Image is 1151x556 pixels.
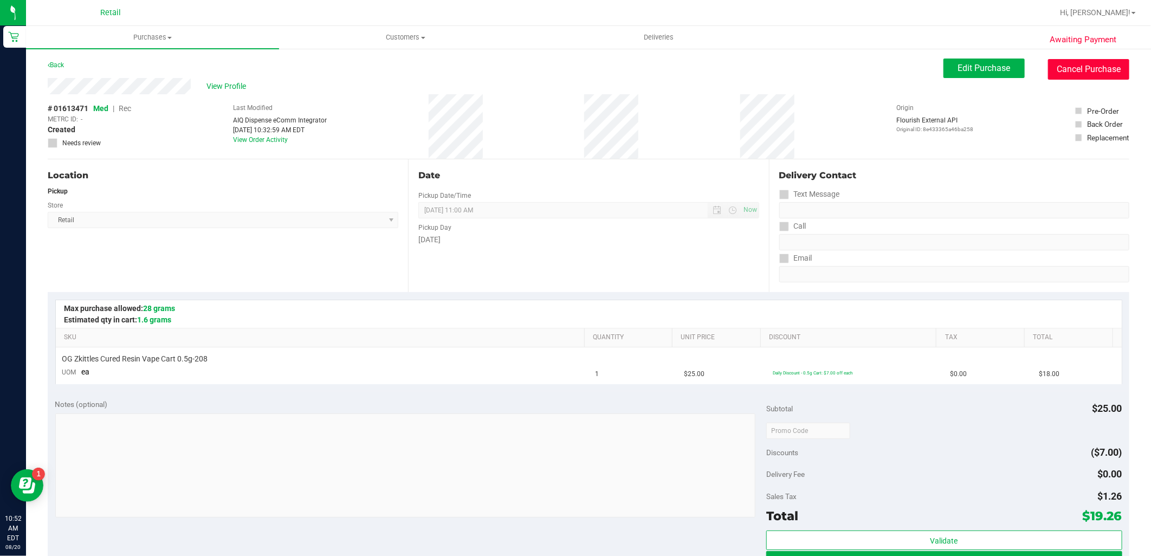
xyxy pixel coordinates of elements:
[82,367,90,376] span: ea
[418,191,471,201] label: Pickup Date/Time
[766,423,850,439] input: Promo Code
[950,369,967,379] span: $0.00
[1087,132,1129,143] div: Replacement
[48,201,63,210] label: Store
[896,103,914,113] label: Origin
[62,138,101,148] span: Needs review
[233,136,288,144] a: View Order Activity
[64,333,580,342] a: SKU
[64,315,171,324] span: Estimated qty in cart:
[113,104,114,113] span: |
[930,536,958,545] span: Validate
[64,304,175,313] span: Max purchase allowed:
[48,61,64,69] a: Back
[418,223,451,232] label: Pickup Day
[779,250,812,266] label: Email
[100,8,121,17] span: Retail
[81,114,82,124] span: -
[1060,8,1130,17] span: Hi, [PERSON_NAME]!
[93,104,108,113] span: Med
[32,468,45,481] iframe: Resource center unread badge
[1091,447,1122,458] span: ($7.00)
[766,508,798,523] span: Total
[1048,59,1129,80] button: Cancel Purchase
[1087,119,1123,130] div: Back Order
[945,333,1020,342] a: Tax
[62,354,208,364] span: OG Zkittles Cured Resin Vape Cart 0.5g-208
[48,103,88,114] span: # 01613471
[48,169,398,182] div: Location
[773,370,852,376] span: Daily Discount - 0.5g Cart: $7.00 off each
[26,26,279,49] a: Purchases
[119,104,131,113] span: Rec
[595,369,599,379] span: 1
[1087,106,1119,117] div: Pre-Order
[896,125,973,133] p: Original ID: 8e433365a46ba258
[233,125,327,135] div: [DATE] 10:32:59 AM EDT
[62,368,76,376] span: UOM
[418,169,759,182] div: Date
[207,81,250,92] span: View Profile
[137,315,171,324] span: 1.6 grams
[681,333,756,342] a: Unit Price
[26,33,279,42] span: Purchases
[5,514,21,543] p: 10:52 AM EDT
[766,470,805,479] span: Delivery Fee
[233,103,273,113] label: Last Modified
[233,115,327,125] div: AIQ Dispense eComm Integrator
[1033,333,1108,342] a: Total
[896,115,973,133] div: Flourish External API
[593,333,668,342] a: Quantity
[48,124,75,135] span: Created
[766,492,797,501] span: Sales Tax
[8,31,19,42] inline-svg: Retail
[958,63,1011,73] span: Edit Purchase
[532,26,785,49] a: Deliveries
[766,531,1122,550] button: Validate
[779,218,806,234] label: Call
[279,26,532,49] a: Customers
[1039,369,1060,379] span: $18.00
[779,186,840,202] label: Text Message
[769,333,932,342] a: Discount
[1050,34,1116,46] span: Awaiting Payment
[629,33,688,42] span: Deliveries
[1083,508,1122,523] span: $19.26
[11,469,43,502] iframe: Resource center
[766,404,793,413] span: Subtotal
[779,169,1129,182] div: Delivery Contact
[418,234,759,245] div: [DATE]
[143,304,175,313] span: 28 grams
[1098,490,1122,502] span: $1.26
[943,59,1025,78] button: Edit Purchase
[55,400,108,409] span: Notes (optional)
[5,543,21,551] p: 08/20
[1092,403,1122,414] span: $25.00
[779,234,1129,250] input: Format: (999) 999-9999
[48,114,78,124] span: METRC ID:
[766,443,798,462] span: Discounts
[48,188,68,195] strong: Pickup
[779,202,1129,218] input: Format: (999) 999-9999
[280,33,532,42] span: Customers
[684,369,704,379] span: $25.00
[1098,468,1122,480] span: $0.00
